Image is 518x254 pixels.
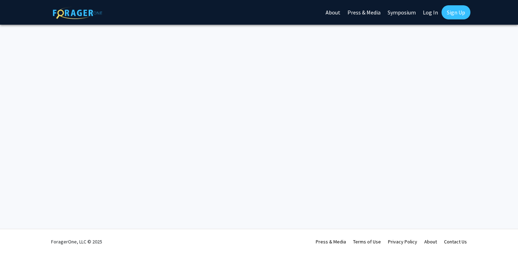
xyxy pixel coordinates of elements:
a: Privacy Policy [388,238,417,245]
div: ForagerOne, LLC © 2025 [51,229,102,254]
a: Press & Media [316,238,346,245]
img: ForagerOne Logo [53,7,102,19]
a: Terms of Use [353,238,381,245]
a: Sign Up [442,5,470,19]
a: About [424,238,437,245]
a: Contact Us [444,238,467,245]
